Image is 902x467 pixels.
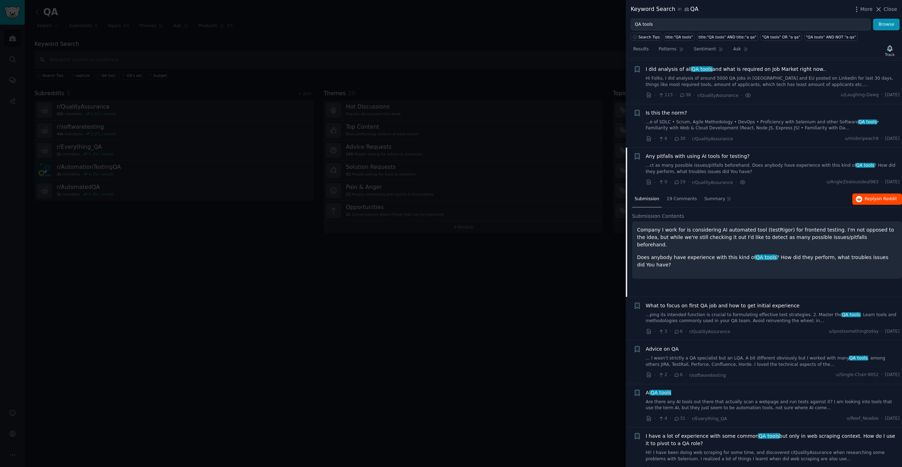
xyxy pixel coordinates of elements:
span: Results [633,46,649,53]
span: QA tools [849,356,868,361]
a: Sentiment [691,44,726,58]
button: Search Tips [631,33,661,41]
span: u/AngleZealousideal983 [826,179,878,185]
span: 113 [658,92,673,98]
span: · [654,179,656,186]
a: Results [631,44,651,58]
button: Close [875,6,897,13]
span: · [685,328,687,335]
span: u/ipostsomethingtoday [829,328,878,335]
span: QA tools [855,163,875,168]
span: · [881,136,883,142]
span: · [670,371,671,379]
span: u/Laughing-Dawg [841,92,879,98]
a: Advice on QA [646,345,679,353]
span: QA tools [650,390,672,395]
div: Keyword Search QA [631,5,698,14]
span: Summary [704,196,725,202]
span: on Reddit [877,196,897,201]
a: "QA tools" AND NOT "a qa" [804,33,858,41]
a: Any pitfalls with using AI tools for testing? [646,153,750,160]
span: I have a lot of experience with some common but only in web scraping context. How do I use it to ... [646,432,900,447]
span: · [881,328,883,335]
span: in [678,6,681,13]
span: · [685,371,687,379]
span: · [881,92,883,98]
a: Ask [731,44,751,58]
span: · [688,135,689,142]
span: · [881,179,883,185]
div: Track [885,52,895,57]
span: QA tools [691,66,713,72]
span: QA tools [858,119,877,124]
a: I did analysis of allQA toolsand what is required on Job Market right now.. [646,66,826,73]
span: r/Everything_QA [692,416,727,421]
span: [DATE] [885,92,900,98]
p: Does anybody have experience with this kind of ? How did they perform, what troubles issues did Y... [637,254,897,269]
span: · [670,135,671,142]
div: title:"QA tools" AND title:"a qa" [698,35,756,39]
span: Search Tips [638,35,660,39]
div: "QA tools" AND NOT "a qa" [806,35,856,39]
span: u/Reef_Newbie [847,416,879,422]
a: ...e of SDLC • Scrum, Agile Methodology • DevOps • Proficiency with Selenium and other SoftwareQA... [646,119,900,131]
span: 19 Comments [667,196,697,202]
span: QA tools [755,254,777,260]
span: [DATE] [885,179,900,185]
span: r/QualityAssurance [692,136,733,141]
span: · [688,179,689,186]
a: title:"QA tools" [664,33,694,41]
span: More [860,6,873,13]
span: · [654,415,656,422]
span: r/softwaretesting [689,373,726,378]
button: Browse [873,19,900,31]
input: Try a keyword related to your business [631,19,871,31]
span: · [654,135,656,142]
a: What to focus on first QA job and how to get initial experience [646,302,800,309]
span: r/QualityAssurance [689,329,730,334]
span: Patterns [659,46,676,53]
span: [DATE] [885,372,900,378]
span: · [688,415,689,422]
p: Company I work for is considering AI automated tool (testRigor) for frontend testing. I'm not opp... [637,226,897,248]
span: Close [884,6,897,13]
span: · [670,328,671,335]
a: Hi! I have been doing web scraping for some time, and discovered r/QualityAssurance when research... [646,450,900,462]
span: 38 [679,92,691,98]
span: [DATE] [885,416,900,422]
span: · [670,179,671,186]
a: I have a lot of experience with some commonQA toolsbut only in web scraping context. How do I use... [646,432,900,447]
a: ...ct as many possible issues/pitfalls beforehand. Does anybody have experience with this kind of... [646,162,900,175]
span: Sentiment [694,46,716,53]
span: [DATE] [885,328,900,335]
span: QA tools [841,312,861,317]
span: r/QualityAssurance [697,93,738,98]
span: · [670,415,671,422]
span: AI [646,389,672,397]
span: 4 [658,416,667,422]
div: title:"QA tools" [666,35,693,39]
span: 0 [658,179,667,185]
span: 31 [674,416,685,422]
span: 6 [674,372,682,378]
span: · [741,92,742,99]
span: 3 [658,328,667,335]
span: 6 [674,328,682,335]
button: Replyon Reddit [852,193,902,205]
span: Reply [865,196,897,202]
span: 19 [674,179,685,185]
span: u/Single-Chair-9052 [836,372,879,378]
a: title:"QA tools" AND title:"a qa" [697,33,758,41]
span: u/midoripeach9 [845,136,879,142]
a: AIQA tools [646,389,672,397]
span: 30 [674,136,685,142]
span: · [693,92,695,99]
button: More [853,6,873,13]
span: · [735,179,737,186]
span: · [654,328,656,335]
a: Patterns [656,44,686,58]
